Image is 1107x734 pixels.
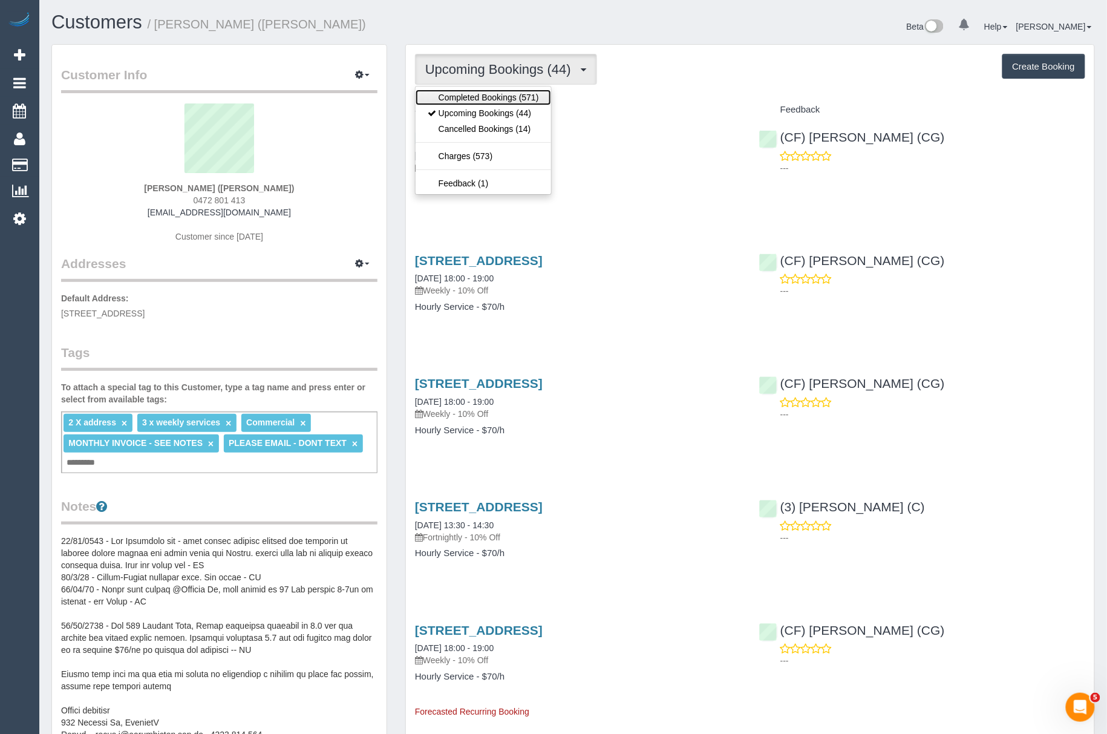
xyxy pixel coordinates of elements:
[415,274,494,283] a: [DATE] 18:00 - 19:00
[1016,22,1092,31] a: [PERSON_NAME]
[415,376,543,390] a: [STREET_ADDRESS]
[352,439,358,449] a: ×
[759,254,945,267] a: (CF) [PERSON_NAME] (CG)
[415,284,741,297] p: Weekly - 10% Off
[415,707,529,716] span: Forecasted Recurring Booking
[1066,693,1095,722] iframe: Intercom live chat
[61,309,145,318] span: [STREET_ADDRESS]
[416,148,551,164] a: Charges (573)
[61,497,377,525] legend: Notes
[759,623,945,637] a: (CF) [PERSON_NAME] (CG)
[415,623,543,637] a: [STREET_ADDRESS]
[415,654,741,666] p: Weekly - 10% Off
[780,162,1085,174] p: ---
[415,408,741,420] p: Weekly - 10% Off
[924,19,944,35] img: New interface
[415,162,741,174] p: Weekly - 10% Off
[415,520,494,530] a: [DATE] 13:30 - 14:30
[68,418,116,427] span: 2 X address
[415,254,543,267] a: [STREET_ADDRESS]
[415,302,741,312] h4: Hourly Service - $70/h
[61,344,377,371] legend: Tags
[415,54,597,85] button: Upcoming Bookings (44)
[780,285,1085,297] p: ---
[61,66,377,93] legend: Customer Info
[7,12,31,29] img: Automaid Logo
[194,195,246,205] span: 0472 801 413
[416,121,551,137] a: Cancelled Bookings (14)
[415,500,543,514] a: [STREET_ADDRESS]
[415,672,741,682] h4: Hourly Service - $70/h
[415,179,741,189] h4: Hourly Service - $70/h
[425,62,577,77] span: Upcoming Bookings (44)
[759,130,945,144] a: (CF) [PERSON_NAME] (CG)
[415,531,741,543] p: Fortnightly - 10% Off
[1091,693,1100,703] span: 5
[415,548,741,559] h4: Hourly Service - $70/h
[142,418,220,427] span: 3 x weekly services
[51,11,142,33] a: Customers
[759,500,925,514] a: (3) [PERSON_NAME] (C)
[907,22,944,31] a: Beta
[144,183,294,193] strong: [PERSON_NAME] ([PERSON_NAME])
[759,376,945,390] a: (CF) [PERSON_NAME] (CG)
[229,438,347,448] span: PLEASE EMAIL - DONT TEXT
[415,425,741,436] h4: Hourly Service - $70/h
[1002,54,1085,79] button: Create Booking
[148,18,366,31] small: / [PERSON_NAME] ([PERSON_NAME])
[984,22,1008,31] a: Help
[246,418,295,427] span: Commercial
[415,643,494,653] a: [DATE] 18:00 - 19:00
[415,397,494,407] a: [DATE] 18:00 - 19:00
[61,381,377,405] label: To attach a special tag to this Customer, type a tag name and press enter or select from availabl...
[416,105,551,121] a: Upcoming Bookings (44)
[759,105,1085,115] h4: Feedback
[208,439,214,449] a: ×
[780,532,1085,544] p: ---
[122,418,127,428] a: ×
[416,175,551,191] a: Feedback (1)
[780,655,1085,667] p: ---
[226,418,231,428] a: ×
[68,438,203,448] span: MONTHLY INVOICE - SEE NOTES
[175,232,263,241] span: Customer since [DATE]
[780,408,1085,421] p: ---
[300,418,305,428] a: ×
[415,105,741,115] h4: Service
[416,90,551,105] a: Completed Bookings (571)
[148,208,291,217] a: [EMAIL_ADDRESS][DOMAIN_NAME]
[61,292,129,304] label: Default Address:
